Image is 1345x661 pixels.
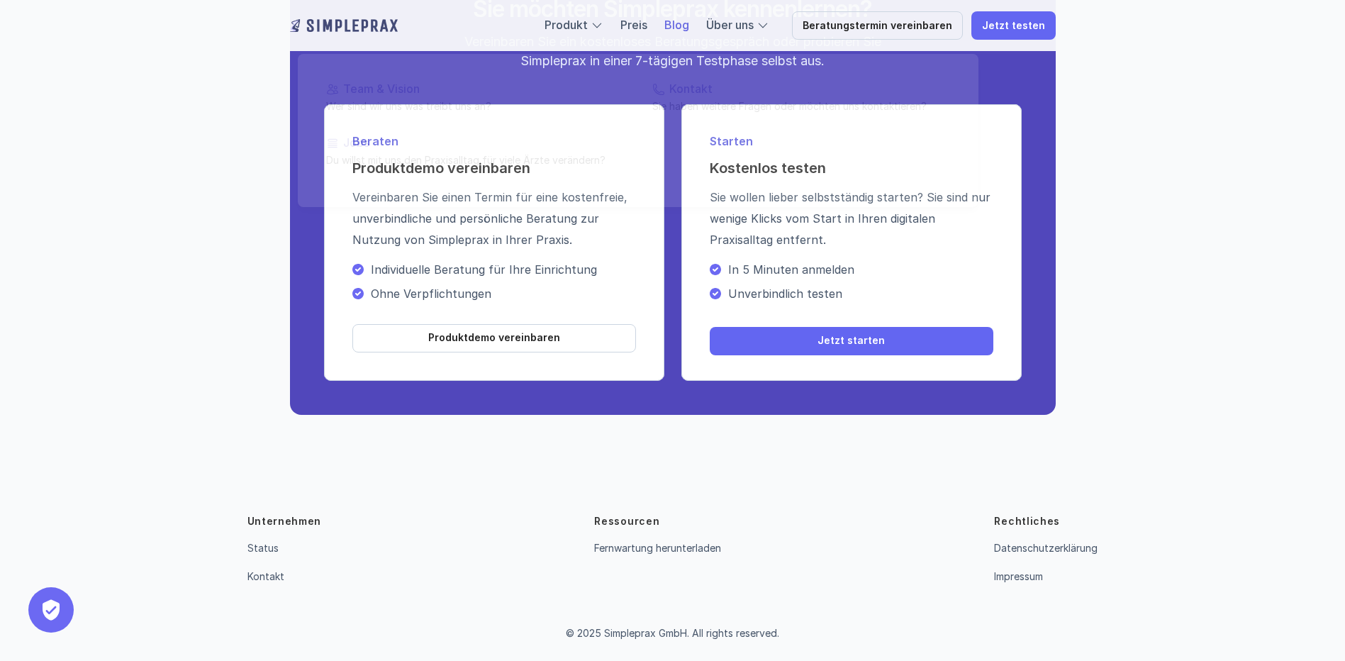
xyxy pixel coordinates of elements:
[710,187,993,250] p: Sie wollen lieber selbstständig starten? Sie sind nur wenige Klicks vom Start in Ihren digitalen ...
[371,287,636,301] p: Ohne Verpflichtungen
[982,20,1045,32] p: Jetzt testen
[247,514,322,528] p: Unternehmen
[994,514,1060,528] p: Rechtliches
[247,570,284,582] a: Kontakt
[247,542,279,554] a: Status
[706,18,754,32] a: Über uns
[352,187,636,250] p: Vereinbaren Sie einen Termin für eine kostenfreie, unverbindliche und persönliche Beratung zur Nu...
[994,570,1043,582] a: Impressum
[371,262,636,277] p: Individuelle Beratung für Ihre Einrichtung
[664,18,689,32] a: Blog
[352,133,636,150] p: Beraten
[728,262,993,277] p: In 5 Minuten anmelden
[428,332,560,344] p: Produktdemo vereinbaren
[594,542,721,554] a: Fernwartung herunterladen
[728,287,993,301] p: Unverbindlich testen
[352,324,636,352] a: Produktdemo vereinbaren
[792,11,963,40] a: Beratungstermin vereinbaren
[710,327,993,355] a: Jetzt starten
[710,133,993,150] p: Starten
[566,628,779,640] p: © 2025 Simpleprax GmbH. All rights reserved.
[710,158,993,178] h4: Kostenlos testen
[594,514,659,528] p: Ressourcen
[352,158,636,178] h4: Produktdemo vereinbaren
[971,11,1056,40] a: Jetzt testen
[803,20,952,32] p: Beratungstermin vereinbaren
[620,18,647,32] a: Preis
[817,335,885,347] p: Jetzt starten
[994,542,1098,554] a: Datenschutzerklärung
[545,18,588,32] a: Produkt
